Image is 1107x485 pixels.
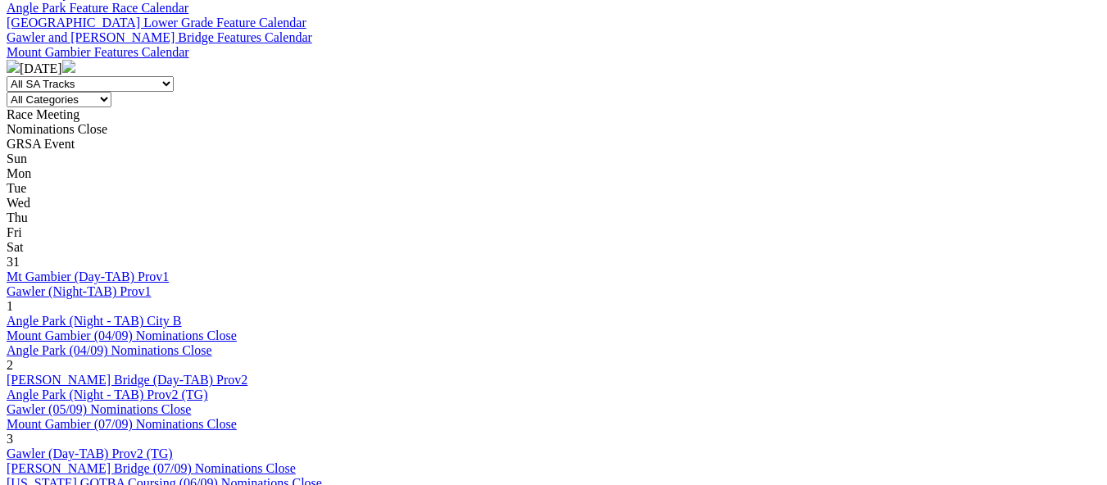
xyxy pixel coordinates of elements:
div: Mon [7,166,1100,181]
div: Sun [7,152,1100,166]
a: [GEOGRAPHIC_DATA] Lower Grade Feature Calendar [7,16,306,29]
a: Gawler and [PERSON_NAME] Bridge Features Calendar [7,30,312,44]
img: chevron-right-pager-white.svg [62,60,75,73]
a: Gawler (Night-TAB) Prov1 [7,284,151,298]
div: Sat [7,240,1100,255]
a: [PERSON_NAME] Bridge (07/09) Nominations Close [7,461,296,475]
a: Angle Park (04/09) Nominations Close [7,343,212,357]
a: Angle Park (Night - TAB) Prov2 (TG) [7,388,208,401]
a: [PERSON_NAME] Bridge (Day-TAB) Prov2 [7,373,247,387]
div: Race Meeting [7,107,1100,122]
a: Angle Park (Night - TAB) City B [7,314,182,328]
div: Thu [7,211,1100,225]
span: 1 [7,299,13,313]
a: Mt Gambier (Day-TAB) Prov1 [7,270,169,283]
span: 31 [7,255,20,269]
a: Mount Gambier Features Calendar [7,45,189,59]
a: Mount Gambier (04/09) Nominations Close [7,329,237,342]
div: Tue [7,181,1100,196]
span: 3 [7,432,13,446]
div: GRSA Event [7,137,1100,152]
span: 2 [7,358,13,372]
img: chevron-left-pager-white.svg [7,60,20,73]
div: Fri [7,225,1100,240]
a: Mount Gambier (07/09) Nominations Close [7,417,237,431]
a: Gawler (Day-TAB) Prov2 (TG) [7,446,173,460]
a: Gawler (05/09) Nominations Close [7,402,191,416]
a: Angle Park Feature Race Calendar [7,1,188,15]
div: [DATE] [7,60,1100,76]
div: Wed [7,196,1100,211]
div: Nominations Close [7,122,1100,137]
